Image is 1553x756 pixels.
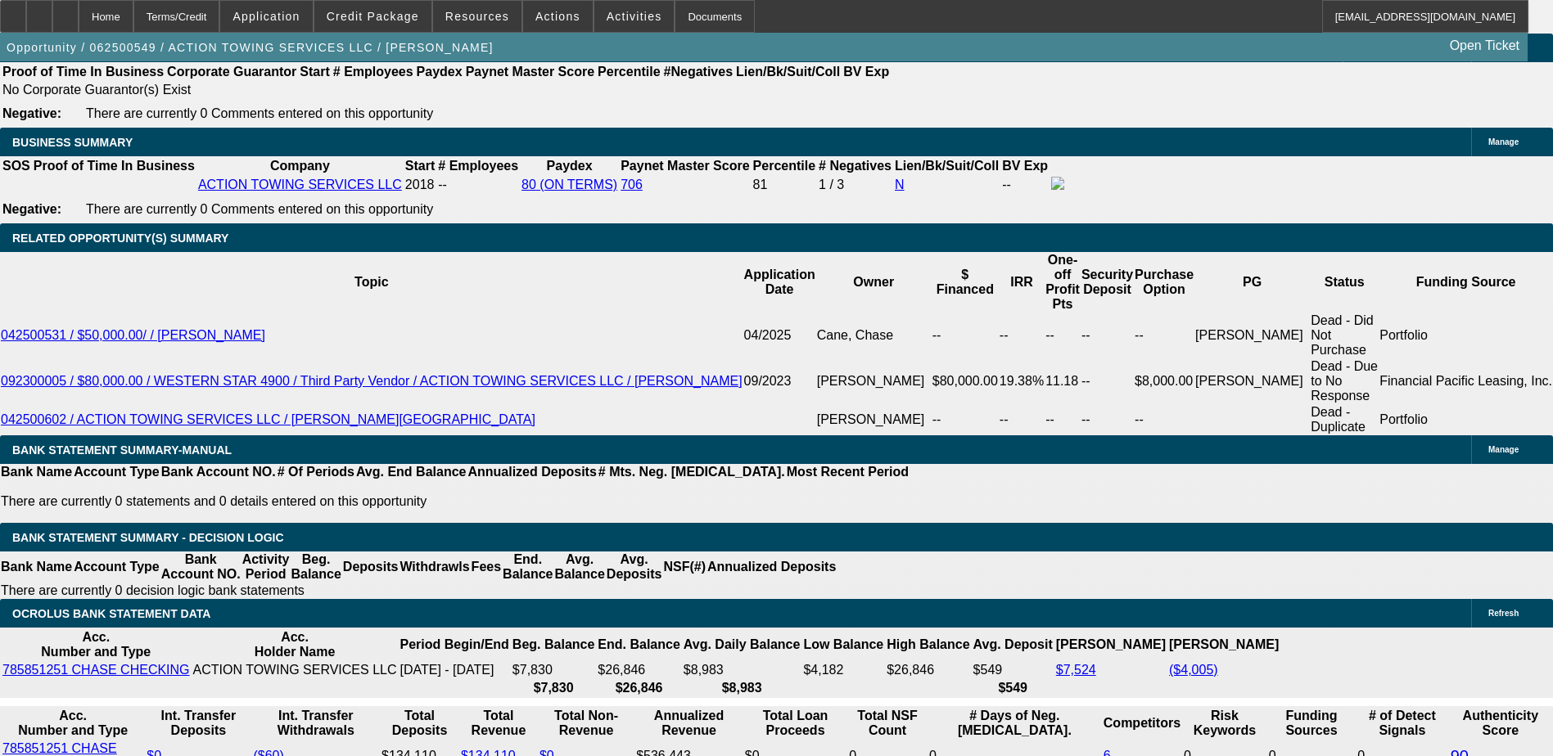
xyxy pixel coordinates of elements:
[438,178,447,191] span: --
[445,10,509,23] span: Resources
[160,551,242,583] th: Bank Account NO.
[621,159,749,173] b: Paynet Master Score
[502,551,553,583] th: End. Balance
[1379,252,1553,313] th: Funding Source
[1,328,265,342] a: 042500531 / $50,000.00/ / [PERSON_NAME]
[2,629,191,660] th: Acc. Number and Type
[1002,159,1048,173] b: BV Exp
[683,680,801,696] th: $8,983
[843,65,889,79] b: BV Exp
[1051,177,1064,190] img: facebook-icon.png
[802,662,884,678] td: $4,182
[607,10,662,23] span: Activities
[1183,708,1266,739] th: Risk Keywords
[1081,358,1134,404] td: --
[73,551,160,583] th: Account Type
[743,252,816,313] th: Application Date
[2,106,61,120] b: Negative:
[73,464,160,480] th: Account Type
[7,41,494,54] span: Opportunity / 062500549 / ACTION TOWING SERVICES LLC / [PERSON_NAME]
[819,159,892,173] b: # Negatives
[232,10,300,23] span: Application
[1310,252,1379,313] th: Status
[252,708,379,739] th: Int. Transfer Withdrawals
[683,662,801,678] td: $8,983
[635,708,743,739] th: Annualized Revenue
[743,313,816,358] td: 04/2025
[621,178,643,191] a: 706
[999,313,1045,358] td: --
[160,464,277,480] th: Bank Account NO.
[1103,708,1181,739] th: Competitors
[1045,358,1081,404] td: 11.18
[1194,252,1310,313] th: PG
[707,551,837,583] th: Annualized Deposits
[192,662,398,678] td: ACTION TOWING SERVICES LLC
[594,1,675,32] button: Activities
[2,708,144,739] th: Acc. Number and Type
[1379,358,1553,404] td: Financial Pacific Leasing, Inc.
[12,531,284,544] span: Bank Statement Summary - Decision Logic
[333,65,413,79] b: # Employees
[1379,404,1553,435] td: Portfolio
[1081,252,1134,313] th: Security Deposit
[12,443,232,457] span: BANK STATEMENT SUMMARY-MANUAL
[192,629,398,660] th: Acc. Holder Name
[597,662,680,678] td: $26,846
[553,551,605,583] th: Avg. Balance
[547,159,593,173] b: Paydex
[342,551,400,583] th: Deposits
[932,404,999,435] td: --
[1134,313,1194,358] td: --
[355,464,467,480] th: Avg. End Balance
[802,629,884,660] th: Low Balance
[1488,609,1519,618] span: Refresh
[973,662,1054,678] td: $549
[743,358,816,404] td: 09/2023
[1310,404,1379,435] td: Dead - Duplicate
[999,404,1045,435] td: --
[327,10,419,23] span: Credit Package
[1488,137,1519,146] span: Manage
[12,232,228,245] span: RELATED OPPORTUNITY(S) SUMMARY
[146,708,251,739] th: Int. Transfer Deposits
[1045,313,1081,358] td: --
[597,629,680,660] th: End. Balance
[598,464,786,480] th: # Mts. Neg. [MEDICAL_DATA].
[2,158,31,174] th: SOS
[753,159,815,173] b: Percentile
[597,680,680,696] th: $26,846
[932,358,999,404] td: $80,000.00
[819,178,892,192] div: 1 / 3
[2,202,61,216] b: Negative:
[973,629,1054,660] th: Avg. Deposit
[471,551,502,583] th: Fees
[1194,358,1310,404] td: [PERSON_NAME]
[1001,176,1049,194] td: --
[1055,629,1167,660] th: [PERSON_NAME]
[2,663,190,677] a: 785851251 CHASE CHECKING
[895,178,905,191] a: N
[512,680,595,696] th: $7,830
[1194,313,1310,358] td: [PERSON_NAME]
[973,680,1054,696] th: $549
[512,662,595,678] td: $7,830
[999,358,1045,404] td: 19.38%
[86,202,433,216] span: There are currently 0 Comments entered on this opportunity
[683,629,801,660] th: Avg. Daily Balance
[886,662,970,678] td: $26,846
[1450,708,1551,739] th: Authenticity Score
[928,708,1101,739] th: # Days of Neg. [MEDICAL_DATA].
[290,551,341,583] th: Beg. Balance
[744,708,846,739] th: Total Loan Proceeds
[300,65,329,79] b: Start
[1045,252,1081,313] th: One-off Profit Pts
[405,159,435,173] b: Start
[198,178,402,191] a: ACTION TOWING SERVICES LLC
[460,708,537,739] th: Total Revenue
[1,374,743,388] a: 092300005 / $80,000.00 / WESTERN STAR 4900 / Third Party Vendor / ACTION TOWING SERVICES LLC / [P...
[381,708,458,739] th: Total Deposits
[33,158,196,174] th: Proof of Time In Business
[664,65,734,79] b: #Negatives
[816,404,932,435] td: [PERSON_NAME]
